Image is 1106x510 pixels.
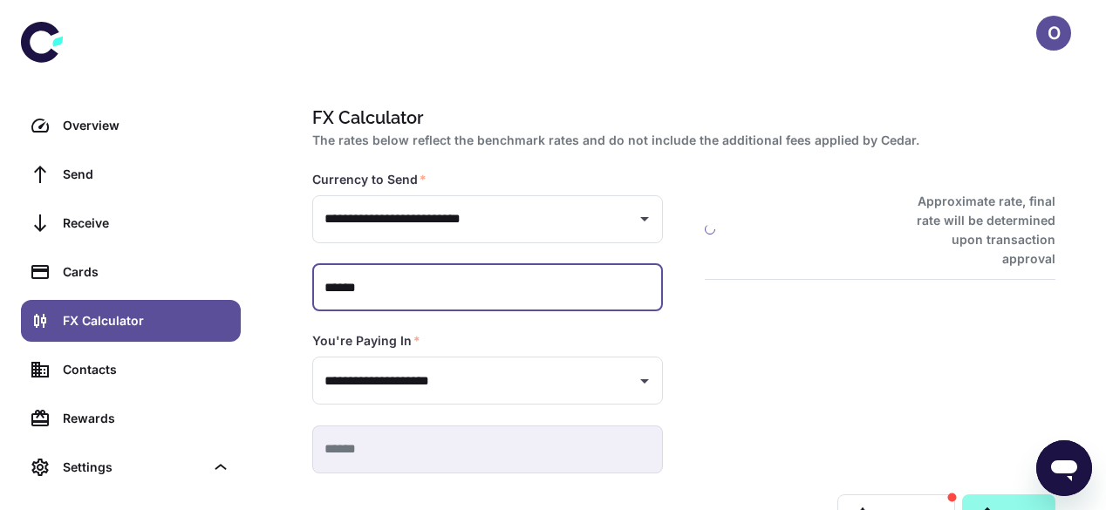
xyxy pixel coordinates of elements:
[63,311,230,330] div: FX Calculator
[21,202,241,244] a: Receive
[1036,440,1092,496] iframe: Button to launch messaging window
[312,171,427,188] label: Currency to Send
[312,332,420,350] label: You're Paying In
[63,262,230,282] div: Cards
[898,192,1055,269] h6: Approximate rate, final rate will be determined upon transaction approval
[21,300,241,342] a: FX Calculator
[63,214,230,233] div: Receive
[21,105,241,146] a: Overview
[63,458,204,477] div: Settings
[63,409,230,428] div: Rewards
[21,349,241,391] a: Contacts
[312,105,1048,131] h1: FX Calculator
[63,116,230,135] div: Overview
[21,153,241,195] a: Send
[1036,16,1071,51] button: O
[21,251,241,293] a: Cards
[63,360,230,379] div: Contacts
[632,369,657,393] button: Open
[21,398,241,439] a: Rewards
[63,165,230,184] div: Send
[21,446,241,488] div: Settings
[632,207,657,231] button: Open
